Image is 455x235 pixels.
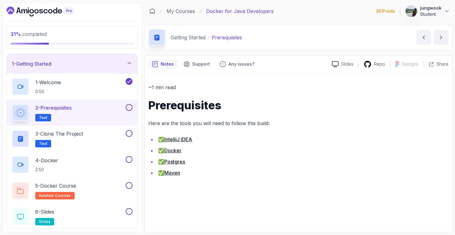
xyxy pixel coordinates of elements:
[35,130,83,137] p: 3 - Clone the Project
[216,59,258,69] button: Feedback button
[7,54,137,74] button: 1-Getting Started
[212,34,242,41] p: Prerequisites
[12,182,132,199] button: 5-Docker Courserelated-courses
[148,119,448,128] p: Here are the tools you will need to follow this build:
[164,136,192,142] a: IntelliJ IDEA
[12,130,132,147] button: 3-Clone the ProjectText
[228,61,254,67] p: Any issues?
[180,59,214,69] button: Support button
[434,30,448,45] button: next content
[35,89,61,95] p: 0:56
[156,146,448,155] li: ✅
[167,7,195,15] a: My Courses
[11,31,21,37] span: 31 %
[374,61,385,67] p: Repo
[149,8,155,14] a: Dashboard
[192,61,210,67] p: Support
[420,11,441,17] p: Student
[402,61,418,67] p: Designs
[39,115,47,120] span: Text
[39,219,50,224] span: slides
[35,208,54,215] p: 6 - Slides
[405,5,417,17] img: user profile image
[416,30,431,45] button: previous content
[12,104,132,121] button: 2-PrerequisitesText
[423,61,448,67] button: Share
[148,83,448,92] p: ~1 min read
[206,7,274,15] p: Docker for Java Developers
[376,8,395,14] p: 381 Points
[39,141,47,146] span: Text
[164,159,185,165] a: Postgres
[156,157,448,166] li: ✅
[35,104,71,111] p: 2 - Prerequisites
[12,156,132,173] button: 4-Docker2:50
[35,157,58,164] p: 4 - Docker
[11,31,47,37] span: completed
[161,61,174,67] p: Notes
[171,34,206,41] p: Getting Started
[420,5,441,11] p: jungwook
[341,61,353,67] p: Slides
[35,79,61,86] p: 1 - Welcome
[148,59,177,69] button: notes button
[164,170,180,176] a: Maven
[327,61,358,67] a: Slides
[164,147,181,154] a: Docker
[12,78,132,95] button: 1-Welcome0:56
[35,167,58,173] p: 2:50
[156,168,448,177] li: ✅
[405,5,450,17] button: user profile imagejungwookStudent
[35,182,76,189] p: 5 - Docker Course
[148,99,448,111] h1: Prerequisites
[156,135,448,144] li: ✅
[6,7,88,16] a: Dashboard
[12,60,51,67] h3: 1 - Getting Started
[39,193,71,198] span: related-courses
[359,60,390,68] a: Repo
[436,61,448,67] p: Share
[12,208,132,225] button: 6-Slidesslides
